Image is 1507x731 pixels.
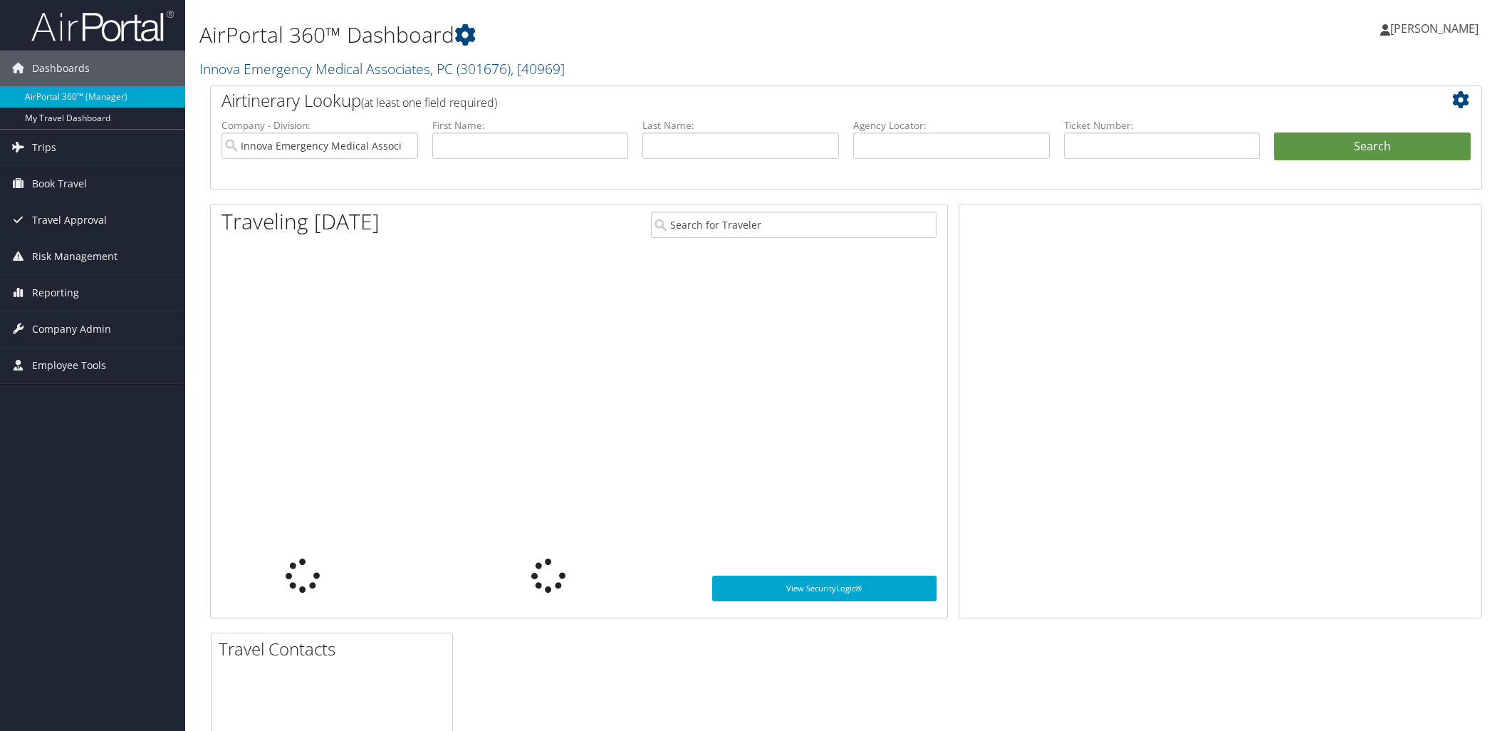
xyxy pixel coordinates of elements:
h1: AirPortal 360™ Dashboard [199,20,1062,50]
span: Company Admin [32,311,111,347]
label: First Name: [432,118,629,133]
button: Search [1274,133,1471,161]
a: View SecurityLogic® [712,576,937,601]
span: Dashboards [32,51,90,86]
span: Travel Approval [32,202,107,238]
label: Ticket Number: [1064,118,1261,133]
span: Risk Management [32,239,118,274]
h2: Travel Contacts [219,637,452,661]
span: [PERSON_NAME] [1390,21,1479,36]
span: , [ 40969 ] [511,59,565,78]
label: Last Name: [642,118,839,133]
span: (at least one field required) [361,95,497,110]
input: Search for Traveler [651,212,937,238]
h2: Airtinerary Lookup [221,88,1365,113]
span: Trips [32,130,56,165]
a: [PERSON_NAME] [1380,7,1493,50]
label: Agency Locator: [853,118,1050,133]
span: Reporting [32,275,79,311]
span: ( 301676 ) [457,59,511,78]
img: airportal-logo.png [31,9,174,43]
span: Employee Tools [32,348,106,383]
a: Innova Emergency Medical Associates, PC [199,59,565,78]
span: Book Travel [32,166,87,202]
h1: Traveling [DATE] [221,207,380,237]
label: Company - Division: [221,118,418,133]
